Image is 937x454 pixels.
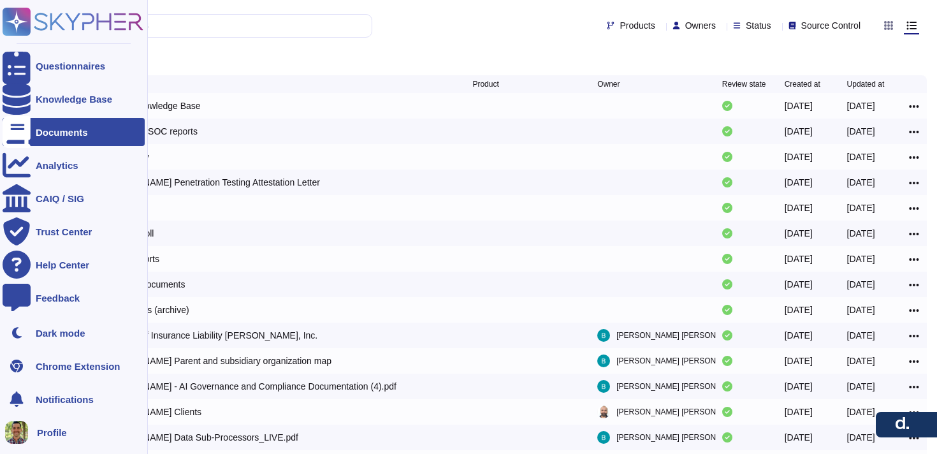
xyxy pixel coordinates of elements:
div: [DATE] [785,99,813,112]
span: Profile [37,428,67,437]
span: Source Control [801,21,861,30]
button: user [3,418,37,446]
div: Help Center [36,260,89,270]
div: Certificate of Insurance Liability [PERSON_NAME], Inc. [98,329,317,342]
img: user [597,380,610,393]
a: Analytics [3,151,145,179]
div: [DATE] [785,201,813,214]
div: [PERSON_NAME] - AI Governance and Compliance Documentation (4).pdf [98,380,396,393]
span: Status [746,21,771,30]
span: Review state [722,80,766,88]
img: user [597,329,610,342]
a: Documents [3,118,145,146]
div: [DATE] [847,125,875,138]
div: [PERSON_NAME] Data Sub-Processors_LIVE.pdf [98,431,298,444]
div: [DATE] [785,329,813,342]
div: [DATE] [785,304,813,316]
div: [DATE] [785,380,813,393]
div: [DATE] [847,355,875,367]
span: Products [620,21,655,30]
a: CAIQ / SIG [3,184,145,212]
div: [DATE] [785,278,813,291]
div: Knowledge Base [36,94,112,104]
div: [PERSON_NAME] Clients [98,406,201,418]
img: user [597,355,610,367]
div: Chrome Extension [36,362,120,371]
span: Product [472,80,498,88]
div: Dark mode [36,328,85,338]
div: [DATE] [847,278,875,291]
a: Help Center [3,251,145,279]
div: Questionnaires [36,61,105,71]
img: user [5,421,28,444]
div: [DATE] [785,125,813,138]
div: [DATE] [847,380,875,393]
div: [DATE] [847,227,875,240]
span: [PERSON_NAME] [PERSON_NAME] [616,380,745,393]
img: user [597,431,610,444]
span: Updated at [847,80,885,88]
div: Trust Center [36,227,92,237]
div: [DATE] [785,431,813,444]
span: [PERSON_NAME] [PERSON_NAME] [616,406,745,418]
div: Analytics [36,161,78,170]
span: Owner [597,80,620,88]
a: Knowledge Base [3,85,145,113]
div: Compliance/SOC reports [98,125,198,138]
div: [DATE] [785,176,813,189]
div: [DATE] [785,253,813,265]
div: [DATE] [847,406,875,418]
span: [PERSON_NAME] [PERSON_NAME] [616,355,745,367]
span: [PERSON_NAME] [PERSON_NAME] [616,329,745,342]
a: Feedback [3,284,145,312]
img: user [597,406,610,418]
a: Chrome Extension [3,352,145,380]
div: Feedback [36,293,80,303]
span: Owners [685,21,716,30]
div: [DATE] [785,355,813,367]
div: External Knowledge Base [98,99,200,112]
a: Trust Center [3,217,145,245]
div: [DATE] [847,150,875,163]
input: Search by keywords [50,15,372,37]
div: CAIQ / SIG [36,194,84,203]
div: [DATE] [847,99,875,112]
span: Created at [785,80,820,88]
div: Documents [36,128,88,137]
div: [DATE] [847,329,875,342]
div: [DATE] [847,431,875,444]
span: Notifications [36,395,94,404]
div: [PERSON_NAME] Parent and subsidiary organization map [98,355,331,367]
div: [DATE] [847,201,875,214]
div: [DATE] [785,406,813,418]
div: [DATE] [847,176,875,189]
span: [PERSON_NAME] [PERSON_NAME] [616,431,745,444]
div: [PERSON_NAME] Penetration Testing Attestation Letter [98,176,320,189]
div: [DATE] [785,150,813,163]
a: Questionnaires [3,52,145,80]
div: [DATE] [847,304,875,316]
div: [DATE] [785,227,813,240]
div: [DATE] [847,253,875,265]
